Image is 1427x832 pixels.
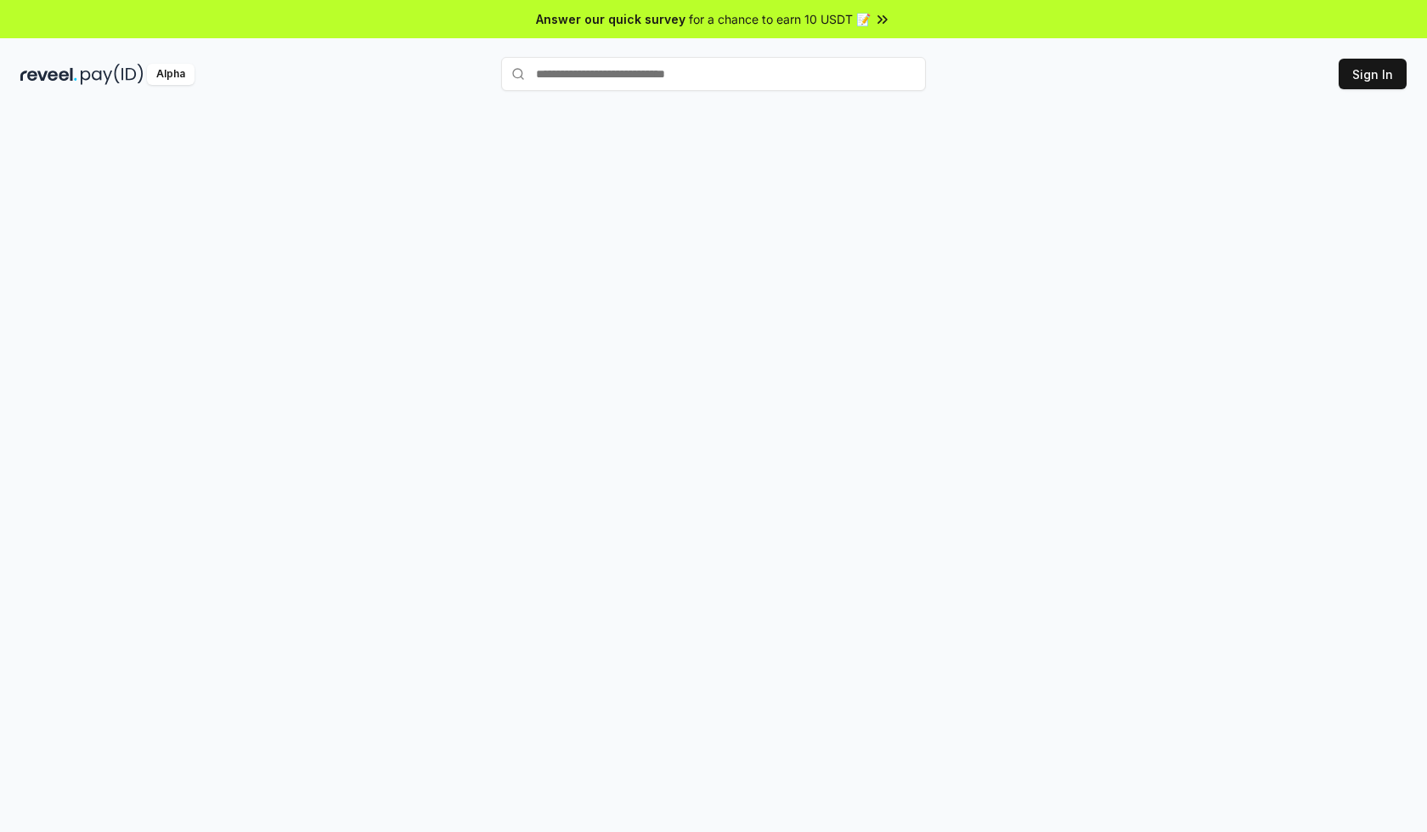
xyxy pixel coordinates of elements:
[689,10,871,28] span: for a chance to earn 10 USDT 📝
[147,64,195,85] div: Alpha
[81,64,144,85] img: pay_id
[1339,59,1407,89] button: Sign In
[20,64,77,85] img: reveel_dark
[536,10,685,28] span: Answer our quick survey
